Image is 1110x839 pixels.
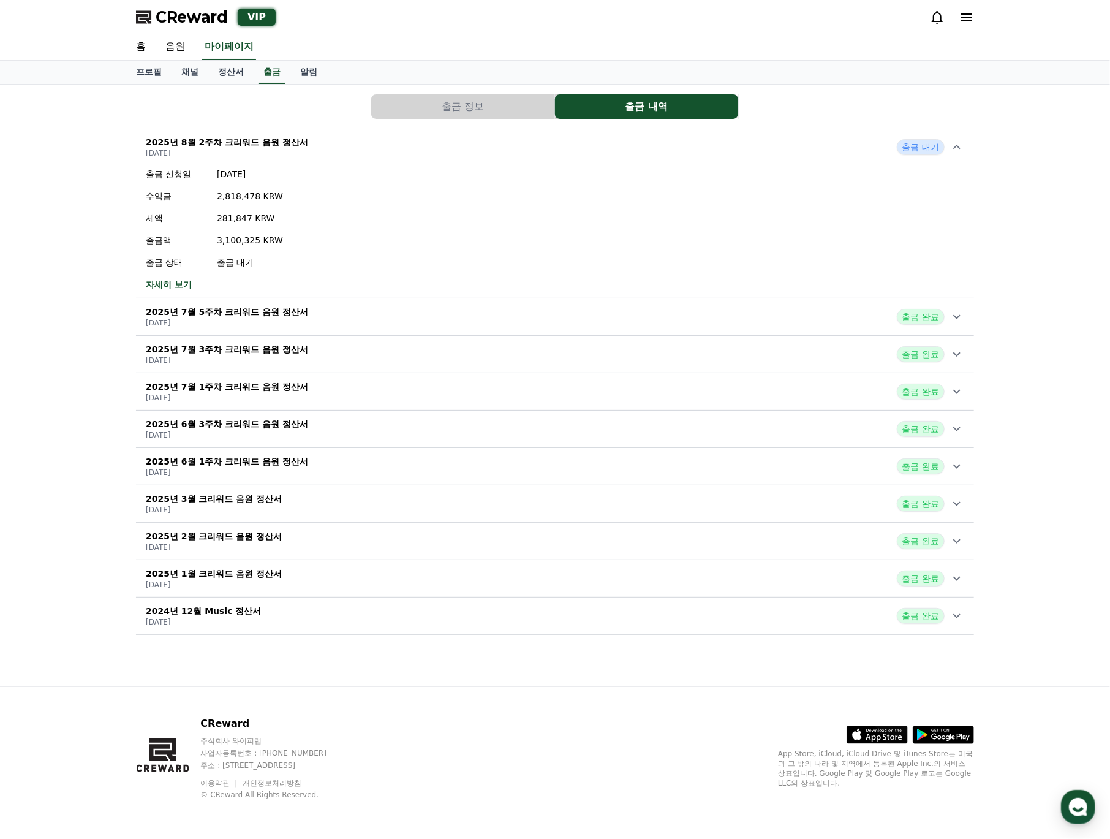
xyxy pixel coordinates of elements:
a: 홈 [126,34,156,60]
p: 2025년 2월 크리워드 음원 정산서 [146,530,282,542]
span: 출금 완료 [897,571,945,587]
p: 2025년 6월 3주차 크리워드 음원 정산서 [146,418,308,430]
p: [DATE] [146,542,282,552]
span: 출금 완료 [897,533,945,549]
a: 마이페이지 [202,34,256,60]
p: App Store, iCloud, iCloud Drive 및 iTunes Store는 미국과 그 밖의 나라 및 지역에서 등록된 Apple Inc.의 서비스 상표입니다. Goo... [778,749,974,788]
button: 2025년 2월 크리워드 음원 정산서 [DATE] 출금 완료 [136,523,974,560]
a: 정산서 [208,61,254,84]
button: 출금 정보 [371,94,554,119]
a: 출금 [259,61,285,84]
a: 대화 [81,389,158,419]
p: 3,100,325 KRW [217,234,283,246]
p: 출금 상태 [146,256,207,268]
p: [DATE] [146,468,308,477]
div: VIP [238,9,276,26]
p: [DATE] [146,617,261,627]
a: 알림 [290,61,327,84]
span: 출금 완료 [897,309,945,325]
p: 출금액 [146,234,207,246]
p: [DATE] [146,580,282,590]
p: 2025년 8월 2주차 크리워드 음원 정산서 [146,136,308,148]
span: 홈 [39,407,46,417]
span: 출금 완료 [897,458,945,474]
a: 설정 [158,389,235,419]
p: 2025년 1월 크리워드 음원 정산서 [146,568,282,580]
p: 2024년 12월 Music 정산서 [146,605,261,617]
a: 출금 내역 [555,94,739,119]
p: [DATE] [146,430,308,440]
a: 이용약관 [200,779,239,788]
p: 2,818,478 KRW [217,190,283,202]
a: 음원 [156,34,195,60]
p: © CReward All Rights Reserved. [200,790,350,800]
button: 출금 내역 [555,94,738,119]
p: 2025년 7월 5주차 크리워드 음원 정산서 [146,306,308,318]
button: 2025년 6월 3주차 크리워드 음원 정산서 [DATE] 출금 완료 [136,411,974,448]
span: 출금 대기 [897,139,945,155]
p: [DATE] [146,393,308,403]
button: 2025년 6월 1주차 크리워드 음원 정산서 [DATE] 출금 완료 [136,448,974,485]
a: 프로필 [126,61,172,84]
button: 2025년 7월 1주차 크리워드 음원 정산서 [DATE] 출금 완료 [136,373,974,411]
p: CReward [200,716,350,731]
button: 2024년 12월 Music 정산서 [DATE] 출금 완료 [136,598,974,635]
p: 281,847 KRW [217,212,283,224]
button: 2025년 3월 크리워드 음원 정산서 [DATE] 출금 완료 [136,485,974,523]
p: 수익금 [146,190,207,202]
p: [DATE] [146,355,308,365]
span: 출금 완료 [897,496,945,512]
p: [DATE] [217,168,283,180]
p: 주소 : [STREET_ADDRESS] [200,761,350,770]
a: 채널 [172,61,208,84]
a: 홈 [4,389,81,419]
button: 2025년 8월 2주차 크리워드 음원 정산서 [DATE] 출금 대기 출금 신청일 [DATE] 수익금 2,818,478 KRW 세액 281,847 KRW 출금액 3,100,32... [136,129,974,298]
span: 출금 완료 [897,346,945,362]
span: 출금 완료 [897,421,945,437]
p: 세액 [146,212,207,224]
span: 출금 완료 [897,384,945,400]
p: 2025년 3월 크리워드 음원 정산서 [146,493,282,505]
p: 2025년 7월 1주차 크리워드 음원 정산서 [146,381,308,393]
span: 설정 [189,407,204,417]
p: 출금 대기 [217,256,283,268]
button: 2025년 1월 크리워드 음원 정산서 [DATE] 출금 완료 [136,560,974,598]
p: 사업자등록번호 : [PHONE_NUMBER] [200,748,350,758]
p: 출금 신청일 [146,168,207,180]
p: [DATE] [146,505,282,515]
button: 2025년 7월 5주차 크리워드 음원 정산서 [DATE] 출금 완료 [136,298,974,336]
p: [DATE] [146,148,308,158]
span: 출금 완료 [897,608,945,624]
p: 2025년 7월 3주차 크리워드 음원 정산서 [146,343,308,355]
p: 2025년 6월 1주차 크리워드 음원 정산서 [146,455,308,468]
a: 개인정보처리방침 [243,779,301,788]
a: 자세히 보기 [146,278,283,290]
span: CReward [156,7,228,27]
a: CReward [136,7,228,27]
p: 주식회사 와이피랩 [200,736,350,746]
button: 2025년 7월 3주차 크리워드 음원 정산서 [DATE] 출금 완료 [136,336,974,373]
span: 대화 [112,408,127,417]
p: [DATE] [146,318,308,328]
